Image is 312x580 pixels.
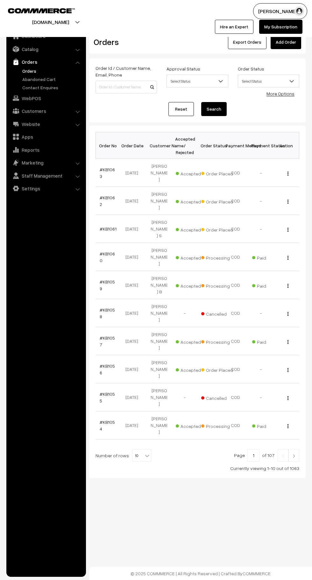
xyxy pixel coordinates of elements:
[100,335,115,347] a: #KB1057
[271,35,301,49] a: Add Order
[100,391,115,403] a: #KB1055
[176,197,208,205] span: Accepted
[201,102,227,116] button: Search
[100,279,115,291] a: #KB1059
[21,76,84,83] a: Abandoned Cart
[248,355,274,383] td: -
[228,35,266,49] button: Export Orders
[176,169,208,177] span: Accepted
[287,256,288,260] img: Menu
[252,337,284,345] span: Paid
[223,271,248,299] td: COD
[287,200,288,204] img: Menu
[8,183,84,194] a: Settings
[146,355,172,383] td: [PERSON_NAME]
[287,284,288,288] img: Menu
[121,299,146,327] td: [DATE]
[96,65,157,78] label: Order Id / Customer Name, Email, Phone
[201,281,233,289] span: Processing
[146,187,172,215] td: [PERSON_NAME]
[176,225,208,233] span: Accepted
[8,105,84,117] a: Customers
[167,75,228,87] span: Select Status
[8,118,84,130] a: Website
[201,393,233,401] span: Cancelled
[146,411,172,439] td: [PERSON_NAME]
[223,243,248,271] td: COD
[146,132,172,159] th: Customer Name
[252,421,284,429] span: Paid
[287,396,288,400] img: Menu
[96,81,157,93] input: Order Id / Customer Name / Customer Email / Customer Phone
[146,299,172,327] td: [PERSON_NAME]
[274,132,299,159] th: Action
[287,172,288,176] img: Menu
[8,157,84,168] a: Marketing
[100,307,115,319] a: #KB1058
[223,411,248,439] td: COD
[197,132,223,159] th: Order Status
[146,327,172,355] td: [PERSON_NAME]
[234,452,245,458] span: Page
[238,76,299,87] span: Select Status
[223,355,248,383] td: COD
[172,299,197,327] td: -
[121,187,146,215] td: [DATE]
[121,215,146,243] td: [DATE]
[121,411,146,439] td: [DATE]
[8,144,84,156] a: Reports
[287,340,288,344] img: Menu
[132,449,151,462] span: 10
[201,309,233,317] span: Cancelled
[100,195,115,207] a: #KB1062
[248,299,274,327] td: -
[266,91,294,96] a: More Options
[223,215,248,243] td: COD
[238,75,299,87] span: Select Status
[287,312,288,316] img: Menu
[252,281,284,289] span: Paid
[287,424,288,428] img: Menu
[201,421,233,429] span: Processing
[146,159,172,187] td: [PERSON_NAME]
[121,327,146,355] td: [DATE]
[89,567,312,580] footer: © 2025 COMMMERCE | All Rights Reserved | Crafted By
[294,6,304,16] img: user
[8,6,64,14] a: COMMMERCE
[215,20,253,34] a: Hire an Expert
[248,132,274,159] th: Payment Status
[248,383,274,411] td: -
[167,76,228,87] span: Select Status
[132,449,151,462] span: 10
[248,187,274,215] td: -
[10,14,91,30] button: [DOMAIN_NAME]
[223,299,248,327] td: COD
[146,243,172,271] td: [PERSON_NAME]
[96,465,299,472] div: Currently viewing 1-10 out of 1063
[248,215,274,243] td: -
[223,187,248,215] td: COD
[201,197,233,205] span: Order Placed
[8,131,84,143] a: Apps
[176,421,208,429] span: Accepted
[8,8,75,13] img: COMMMERCE
[201,365,233,373] span: Order Placed
[8,56,84,68] a: Orders
[121,159,146,187] td: [DATE]
[121,132,146,159] th: Order Date
[176,365,208,373] span: Accepted
[252,253,284,261] span: Paid
[223,159,248,187] td: COD
[262,452,274,458] span: of 107
[280,454,286,458] img: Left
[146,383,172,411] td: [PERSON_NAME]
[201,253,233,261] span: Processing
[287,368,288,372] img: Menu
[121,271,146,299] td: [DATE]
[8,92,84,104] a: WebPOS
[168,102,194,116] a: Reset
[146,271,172,299] td: [PERSON_NAME] B
[121,243,146,271] td: [DATE]
[201,337,233,345] span: Processing
[259,20,302,34] a: My Subscription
